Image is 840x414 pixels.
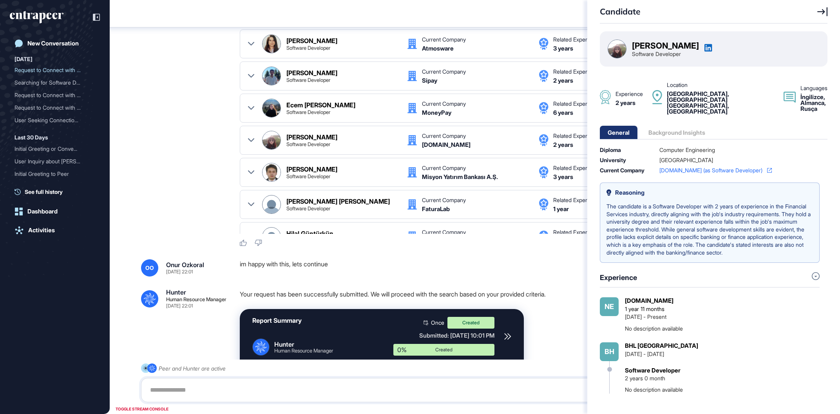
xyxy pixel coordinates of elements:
div: [DATE] - [DATE] [625,351,664,357]
div: Candidate [600,7,641,16]
span: , [728,102,729,109]
div: İngilizce, Almanca, Rusça [800,94,827,112]
div: Languages [800,85,827,91]
span: [GEOGRAPHIC_DATA], [GEOGRAPHIC_DATA] [GEOGRAPHIC_DATA] [667,90,729,109]
span: 1 year 11 months [625,306,664,312]
div: Experience [600,273,637,282]
div: BHL [GEOGRAPHIC_DATA] [625,342,698,349]
div: 2 years [616,100,635,106]
div: No description available [625,386,683,394]
div: Software Developer [632,51,681,57]
div: University [600,157,647,163]
div: [GEOGRAPHIC_DATA] [659,157,820,163]
div: [PERSON_NAME] [632,42,699,50]
div: Current Company [600,168,647,173]
span: Reasoning [615,189,644,196]
a: [DOMAIN_NAME] (as Software Developer) [659,168,772,173]
div: General [608,130,630,136]
div: Diploma [600,147,647,153]
div: Experience [616,91,643,97]
div: [DOMAIN_NAME] [625,297,673,304]
div: Computer Engineering [659,147,820,153]
img: Zeynep Doğan [608,40,626,58]
div: Software Developer [625,367,681,374]
div: Ne [600,297,619,316]
span: [GEOGRAPHIC_DATA] [667,108,728,115]
div: No description available [625,325,683,333]
span: [DOMAIN_NAME] (as Software Developer) [659,168,762,173]
div: 2 years 0 month [625,375,665,381]
p: The candidate is a Software Developer with 2 years of experience in the Financial Services indust... [606,202,813,256]
div: [DATE] - Present [625,314,666,320]
div: BH [600,342,619,361]
div: Location [667,82,688,88]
